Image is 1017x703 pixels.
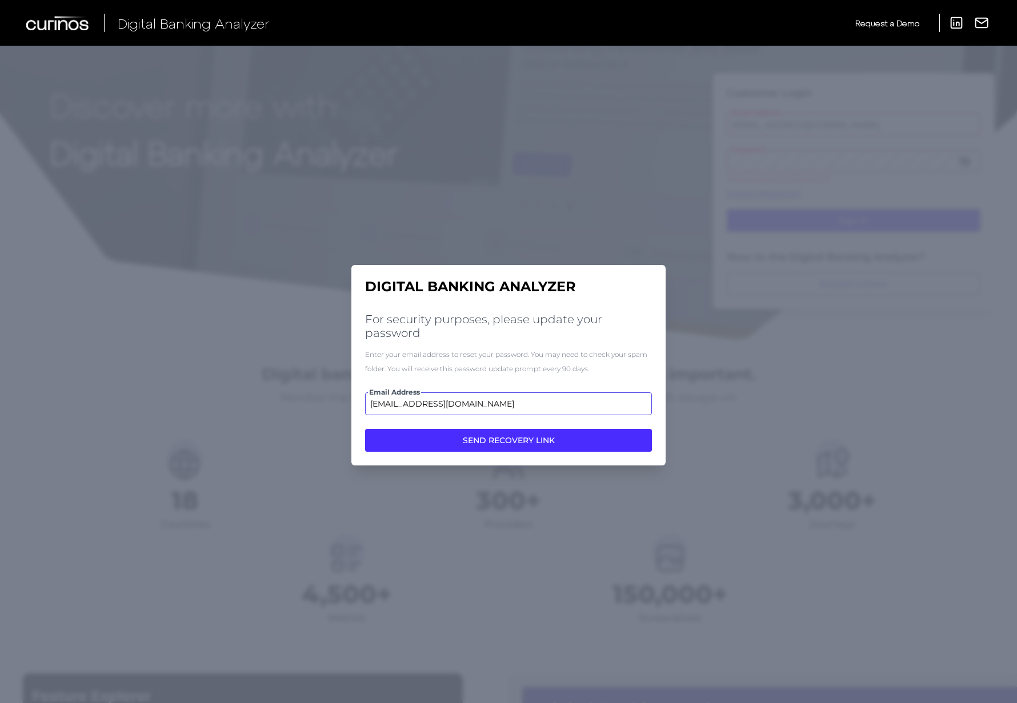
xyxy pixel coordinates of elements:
[368,388,421,397] span: Email Address
[365,347,652,376] div: Enter your email address to reset your password. You may need to check your spam folder. You will...
[118,15,270,31] span: Digital Banking Analyzer
[365,279,652,295] h1: Digital Banking Analyzer
[365,312,652,340] h2: For security purposes, please update your password
[855,18,919,28] span: Request a Demo
[26,16,90,30] img: Curinos
[365,429,652,452] button: SEND RECOVERY LINK
[855,14,919,33] a: Request a Demo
